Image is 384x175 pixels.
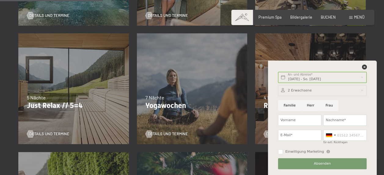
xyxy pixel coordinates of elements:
[258,15,282,20] a: Premium Spa
[27,13,69,18] a: Details und Termine
[27,131,69,137] a: Details und Termine
[29,131,69,137] span: Details und Termine
[27,101,120,110] p: Just Relax // 5=4
[323,130,367,141] input: 01512 3456789
[148,13,188,18] span: Details und Termine
[145,13,188,18] a: Details und Termine
[354,15,364,20] span: Menü
[266,131,306,137] span: Details und Termine
[321,15,336,20] a: BUCHEN
[264,101,357,110] p: Romantische Auszeit - 4=3
[264,131,306,137] a: Details und Termine
[323,141,347,144] label: für evtl. Rückfragen
[29,13,69,18] span: Details und Termine
[145,95,164,100] span: 7 Nächte
[264,95,283,100] span: 4 Nächte
[145,101,239,110] p: Yogawochen
[145,131,188,137] a: Details und Termine
[285,149,324,154] span: Einwilligung Marketing
[278,158,367,169] button: Absenden
[290,15,312,20] a: Bildergalerie
[27,95,46,100] span: 5 Nächte
[314,161,331,166] span: Absenden
[148,131,188,137] span: Details und Termine
[324,130,338,140] div: Germany (Deutschland): +49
